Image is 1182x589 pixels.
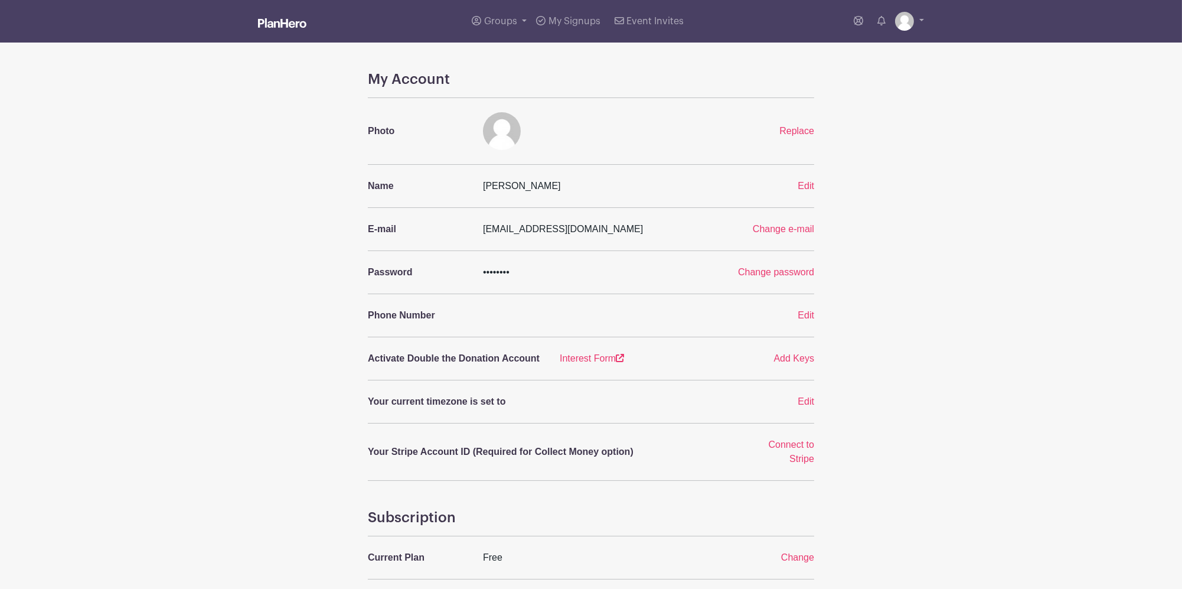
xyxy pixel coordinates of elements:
span: •••••••• [483,267,510,277]
a: Activate Double the Donation Account [361,352,553,366]
a: Add Keys [774,353,814,363]
a: Replace [779,126,814,136]
a: Edit [798,396,814,406]
p: Your Stripe Account ID (Required for Collect Money option) [368,445,737,459]
a: Change [781,552,814,562]
img: default-ce2991bfa6775e67f084385cd625a349d9dcbb7a52a09fb2fda1e96e2d18dcdb.png [483,112,521,150]
span: My Signups [548,17,600,26]
a: Edit [798,181,814,191]
a: Interest Form [560,353,624,363]
p: Password [368,265,469,279]
a: Change password [738,267,814,277]
span: Groups [484,17,517,26]
p: E-mail [368,222,469,236]
a: Change e-mail [753,224,814,234]
a: Connect to Stripe [769,440,814,464]
p: Phone Number [368,308,469,323]
h4: Subscription [368,509,814,526]
p: Name [368,179,469,193]
div: [EMAIL_ADDRESS][DOMAIN_NAME] [476,222,706,236]
p: Your current timezone is set to [368,395,737,409]
img: logo_white-6c42ec7e38ccf1d336a20a19083b03d10ae64f83f12c07503d8b9e83406b4c7d.svg [258,18,306,28]
img: default-ce2991bfa6775e67f084385cd625a349d9dcbb7a52a09fb2fda1e96e2d18dcdb.png [895,12,914,31]
div: [PERSON_NAME] [476,179,745,193]
span: Event Invites [626,17,684,26]
div: Free [476,551,745,565]
h4: My Account [368,71,814,88]
p: Activate Double the Donation Account [368,352,546,366]
p: Photo [368,124,469,138]
p: Current Plan [368,551,469,565]
a: Edit [798,310,814,320]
